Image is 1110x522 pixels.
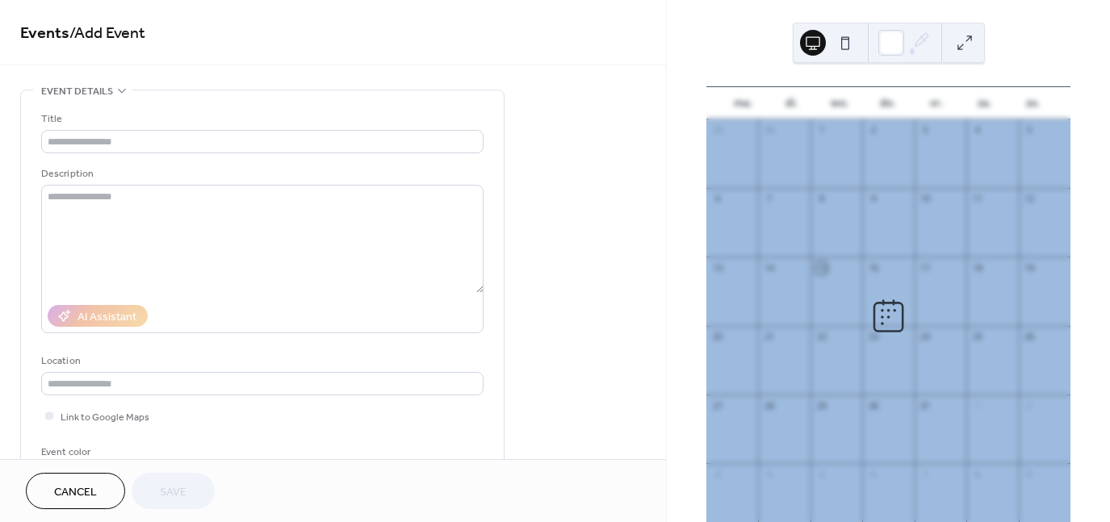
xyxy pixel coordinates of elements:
[41,444,162,461] div: Event color
[26,473,125,509] button: Cancel
[816,87,865,119] div: wo.
[971,468,983,480] div: 8
[919,468,932,480] div: 7
[919,124,932,136] div: 3
[41,165,480,182] div: Description
[865,87,913,119] div: do.
[711,193,723,205] div: 6
[711,399,723,411] div: 27
[1024,261,1036,274] div: 19
[711,124,723,136] div: 29
[1024,468,1036,480] div: 9
[867,193,879,205] div: 9
[763,331,775,343] div: 21
[1024,193,1036,205] div: 12
[815,261,827,274] div: 15
[971,261,983,274] div: 18
[815,331,827,343] div: 22
[867,261,879,274] div: 16
[711,331,723,343] div: 20
[912,87,961,119] div: vr.
[41,353,480,370] div: Location
[919,193,932,205] div: 10
[763,399,775,411] div: 28
[763,193,775,205] div: 7
[971,331,983,343] div: 25
[919,399,932,411] div: 31
[41,83,113,100] span: Event details
[971,399,983,411] div: 1
[815,193,827,205] div: 8
[961,87,1009,119] div: za.
[1024,124,1036,136] div: 5
[69,18,145,49] span: / Add Event
[867,468,879,480] div: 6
[867,331,879,343] div: 23
[919,261,932,274] div: 17
[54,484,97,501] span: Cancel
[971,193,983,205] div: 11
[1024,399,1036,411] div: 2
[61,409,149,426] span: Link to Google Maps
[867,399,879,411] div: 30
[971,124,983,136] div: 4
[711,261,723,274] div: 13
[763,468,775,480] div: 4
[1024,331,1036,343] div: 26
[1009,87,1058,119] div: zo.
[20,18,69,49] a: Events
[867,124,879,136] div: 2
[815,468,827,480] div: 5
[768,87,816,119] div: di.
[815,399,827,411] div: 29
[763,261,775,274] div: 14
[815,124,827,136] div: 1
[711,468,723,480] div: 3
[719,87,768,119] div: ma.
[919,331,932,343] div: 24
[41,111,480,127] div: Title
[763,124,775,136] div: 30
